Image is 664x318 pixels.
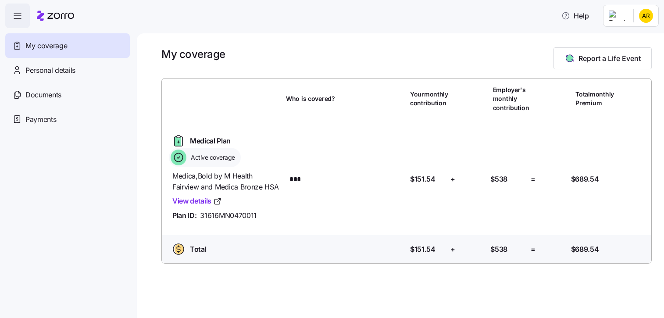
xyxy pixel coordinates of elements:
[490,244,507,255] span: $538
[5,107,130,132] a: Payments
[25,65,75,76] span: Personal details
[578,53,641,64] span: Report a Life Event
[5,58,130,82] a: Personal details
[639,9,653,23] img: 8bd61982e5a9d2648478e297221a71a3
[5,82,130,107] a: Documents
[188,153,235,162] span: Active coverage
[172,196,222,207] a: View details
[571,174,599,185] span: $689.54
[25,40,67,51] span: My coverage
[561,11,589,21] span: Help
[609,11,626,21] img: Employer logo
[450,244,455,255] span: +
[200,210,257,221] span: 31616MN0470011
[410,244,436,255] span: $151.54
[5,33,130,58] a: My coverage
[531,174,535,185] span: =
[490,174,507,185] span: $538
[553,47,652,69] button: Report a Life Event
[172,171,279,193] span: Medica , Bold by M Health Fairview and Medica Bronze HSA
[25,89,61,100] span: Documents
[190,136,231,146] span: Medical Plan
[531,244,535,255] span: =
[571,244,599,255] span: $689.54
[493,86,529,112] span: Employer's monthly contribution
[172,210,196,221] span: Plan ID:
[25,114,56,125] span: Payments
[161,47,225,61] h1: My coverage
[450,174,455,185] span: +
[286,94,335,103] span: Who is covered?
[554,7,596,25] button: Help
[190,244,206,255] span: Total
[410,90,448,108] span: Your monthly contribution
[410,174,436,185] span: $151.54
[575,90,614,108] span: Total monthly Premium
